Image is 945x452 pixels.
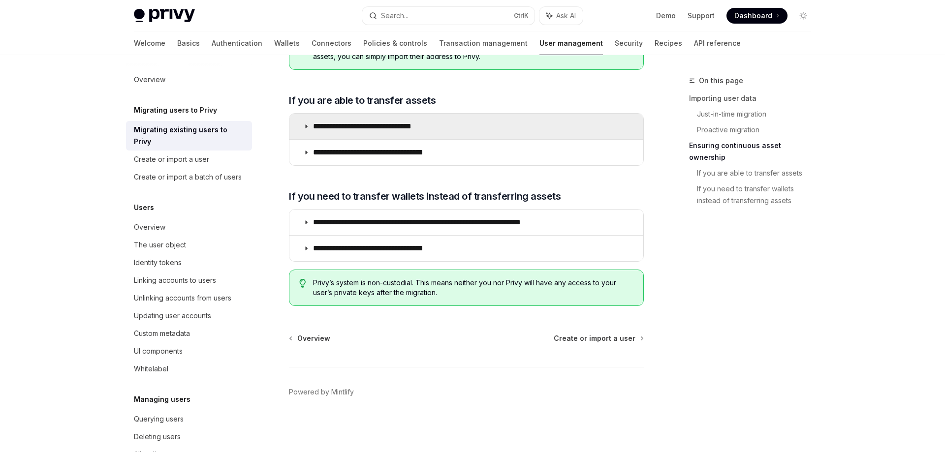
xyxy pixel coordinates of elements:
a: Create or import a user [126,151,252,168]
span: Ctrl K [514,12,529,20]
a: Dashboard [726,8,787,24]
span: Dashboard [734,11,772,21]
a: Ensuring continuous asset ownership [689,138,819,165]
a: Connectors [312,31,351,55]
div: Unlinking accounts from users [134,292,231,304]
a: If you need to transfer wallets instead of transferring assets [697,181,819,209]
div: Overview [134,221,165,233]
a: Welcome [134,31,165,55]
button: Ask AI [539,7,583,25]
div: Updating user accounts [134,310,211,322]
div: Linking accounts to users [134,274,216,286]
a: Policies & controls [363,31,427,55]
span: On this page [699,75,743,87]
a: Whitelabel [126,360,252,378]
a: Basics [177,31,200,55]
a: API reference [694,31,741,55]
span: If you need to transfer wallets instead of transferring assets [289,189,561,203]
h5: Migrating users to Privy [134,104,217,116]
a: Overview [126,71,252,89]
span: Create or import a user [554,333,635,343]
h5: Users [134,202,154,213]
div: Identity tokens [134,257,182,269]
a: UI components [126,342,252,360]
svg: Tip [299,279,306,288]
a: If you are able to transfer assets [697,165,819,181]
a: Querying users [126,410,252,428]
a: Proactive migration [697,122,819,138]
div: UI components [134,345,183,357]
a: Security [615,31,643,55]
div: Search... [381,10,409,22]
a: Overview [126,218,252,236]
a: Importing user data [689,90,819,106]
h5: Managing users [134,393,190,405]
div: The user object [134,239,186,251]
span: Privy’s system is non-custodial. This means neither you nor Privy will have any access to your us... [313,278,633,298]
div: Deleting users [134,431,181,443]
img: light logo [134,9,195,23]
a: Transaction management [439,31,528,55]
span: Overview [297,333,330,343]
div: Overview [134,74,165,86]
a: Just-in-time migration [697,106,819,122]
div: Custom metadata [134,328,190,339]
a: Authentication [212,31,262,55]
a: Wallets [274,31,300,55]
a: Powered by Mintlify [289,387,354,397]
a: Identity tokens [126,254,252,271]
div: Whitelabel [134,363,168,375]
div: Migrating existing users to Privy [134,124,246,148]
a: Custom metadata [126,325,252,342]
a: User management [539,31,603,55]
span: If you are able to transfer assets [289,93,436,107]
a: The user object [126,236,252,254]
div: Querying users [134,413,184,425]
a: Deleting users [126,428,252,446]
a: Create or import a batch of users [126,168,252,186]
div: Create or import a batch of users [134,171,242,183]
a: Recipes [655,31,682,55]
a: Demo [656,11,676,21]
span: Ask AI [556,11,576,21]
a: Support [688,11,715,21]
a: Migrating existing users to Privy [126,121,252,151]
a: Unlinking accounts from users [126,289,252,307]
div: Create or import a user [134,153,209,165]
a: Linking accounts to users [126,271,252,289]
a: Updating user accounts [126,307,252,325]
a: Overview [290,333,330,343]
button: Toggle dark mode [795,8,811,24]
button: Search...CtrlK [362,7,535,25]
a: Create or import a user [554,333,643,343]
